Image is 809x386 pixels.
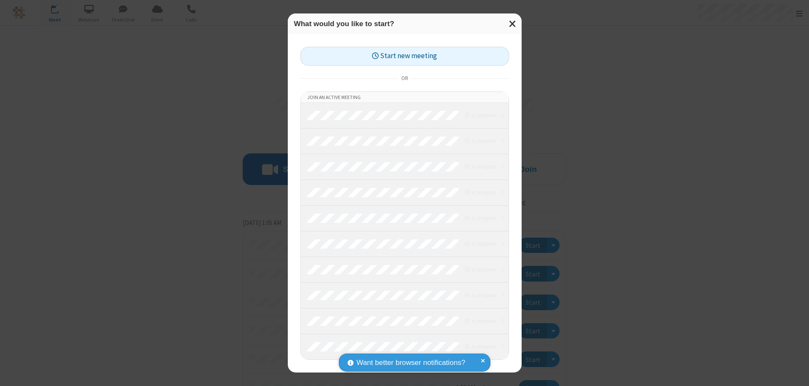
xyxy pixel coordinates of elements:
li: Join an active meeting [301,92,509,103]
span: Want better browser notifications? [356,357,465,368]
em: in progress [465,111,496,119]
em: in progress [465,291,496,299]
em: in progress [465,188,496,196]
em: in progress [465,163,496,171]
h3: What would you like to start? [294,20,515,28]
em: in progress [465,317,496,325]
em: in progress [465,265,496,273]
span: or [398,72,411,84]
em: in progress [465,214,496,222]
button: Close modal [504,13,522,34]
em: in progress [465,343,496,351]
em: in progress [465,240,496,248]
em: in progress [465,137,496,145]
button: Start new meeting [300,47,509,66]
